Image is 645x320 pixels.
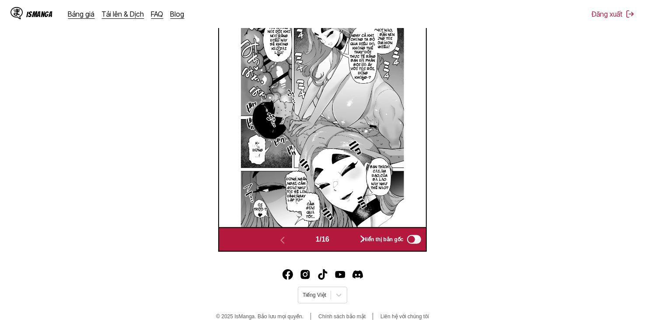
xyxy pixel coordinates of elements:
img: IsManga Facebook [282,269,293,280]
a: Discord [352,269,363,280]
span: © 2025 IsManga. Bảo lưu mọi quyền. [216,313,303,320]
a: Youtube [335,269,345,280]
p: Đừng lo! Tôi không nói dối khi nói rằng điều này sẽ không kéo dài lâu! [265,20,292,57]
a: Tải lên & Dịch [102,10,144,18]
a: IsManga LogoIsManga [10,7,68,21]
a: Liên hệ với chúng tôi [380,313,429,320]
p: Đừng [251,147,265,155]
input: Select language [303,292,304,298]
img: IsManga TikTok [317,269,328,280]
p: Ôi trời~? [251,201,269,213]
a: Blog [171,10,185,18]
button: Đăng xuất [592,10,635,18]
span: 1 / 16 [316,236,329,243]
p: Bạn thích cái âm đạo của bà lão này như thế nào? [368,163,391,192]
img: IsManga Discord [352,269,363,280]
div: IsManga [26,10,52,18]
img: IsManga YouTube [335,269,345,280]
p: K-KHÔNG, [249,140,266,151]
a: Facebook [282,269,293,280]
p: Nếu bạn thực sự không muốn điều này chút nào, thì bạn nên dừng tôi sớm hơn nhiều! [369,10,398,51]
a: Bảng giá [68,10,95,18]
img: Sign out [626,10,635,18]
span: Hiển thị bản gốc [363,236,403,243]
p: Cảm giác quá tốt.. [300,200,321,221]
a: TikTok [317,269,328,280]
img: IsManga Instagram [300,269,310,280]
a: Chính sách bảo mật [318,313,366,320]
a: Instagram [300,269,310,280]
a: FAQ [151,10,164,18]
input: Hiển thị bản gốc [407,235,421,244]
p: Đừng ngần ngại, cảm giác như tôi sẽ lên đỉnh ngay lập tức.. [284,176,309,204]
p: Ngay cả khi chúng ta bỏ qua điều đó, không thể thay đổi thực tế rằng bạn đã phản bội cô ấy với tô... [348,32,378,82]
img: Previous page [277,235,288,246]
img: IsManga Logo [10,7,23,19]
